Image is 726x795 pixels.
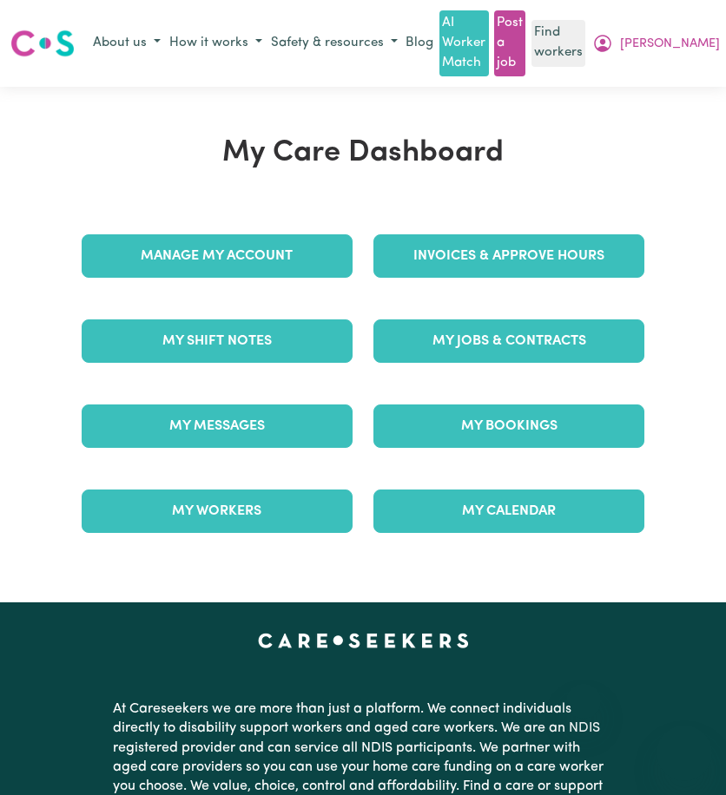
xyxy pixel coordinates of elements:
button: Safety & resources [267,30,402,58]
span: [PERSON_NAME] [620,35,720,54]
a: My Calendar [373,489,644,533]
iframe: Button to launch messaging window [657,726,712,781]
a: My Messages [82,404,353,448]
button: How it works [165,30,267,58]
a: Blog [402,30,437,57]
a: Post a job [494,10,525,76]
a: AI Worker Match [439,10,488,76]
h1: My Care Dashboard [71,135,656,171]
a: Careseekers logo [10,23,75,63]
a: My Shift Notes [82,319,353,363]
button: My Account [588,29,724,58]
img: Careseekers logo [10,28,75,59]
iframe: Close message [566,684,601,719]
a: My Bookings [373,404,644,448]
a: Manage My Account [82,234,353,278]
a: My Jobs & Contracts [373,319,644,363]
a: My Workers [82,489,353,533]
button: About us [89,30,165,58]
a: Find workers [531,20,585,67]
a: Careseekers home page [258,634,469,647]
a: Invoices & Approve Hours [373,234,644,278]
